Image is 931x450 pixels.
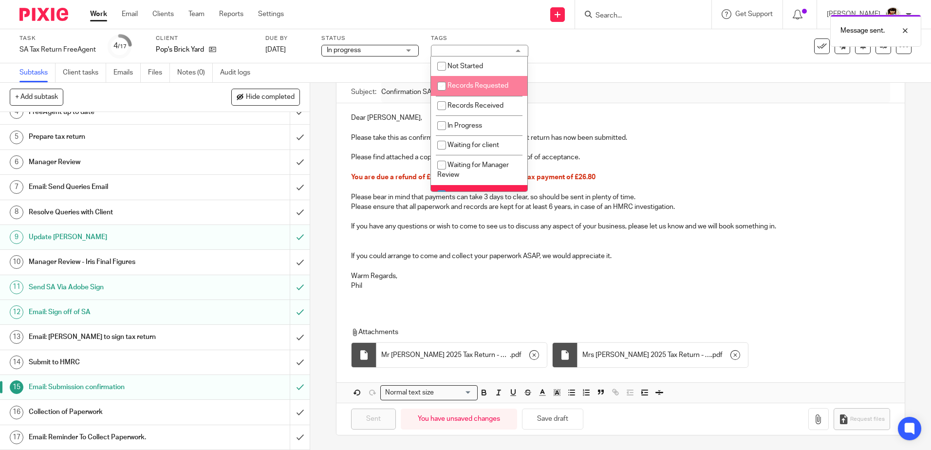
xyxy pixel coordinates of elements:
[437,162,509,179] span: Waiting for Manager Review
[29,255,196,269] h1: Manager Review - Iris Final Figures
[19,35,96,42] label: Task
[29,330,196,344] h1: Email: [PERSON_NAME] to sign tax return
[63,63,106,82] a: Client tasks
[29,180,196,194] h1: Email: Send Queries Email
[351,152,890,162] p: Please find attached a copy of the tax return including proof of acceptance.
[10,155,23,169] div: 6
[10,305,23,319] div: 12
[351,327,872,337] p: Attachments
[840,26,885,36] p: Message sent.
[447,122,482,129] span: In Progress
[29,205,196,220] h1: Resolve Queries with Client
[118,44,127,49] small: /17
[381,350,510,360] span: Mr [PERSON_NAME] 2025 Tax Return - Submitted
[351,87,376,97] label: Subject:
[152,9,174,19] a: Clients
[351,174,596,181] span: You are due a refund of £19.60, [PERSON_NAME] has a tax payment of £26.80
[156,45,204,55] p: Pop's Brick Yard
[351,202,890,212] p: Please ensure that all paperwork and records are kept for at least 6 years, in case of an HMRC in...
[10,356,23,369] div: 14
[10,89,63,105] button: + Add subtask
[327,47,361,54] span: In progress
[113,40,127,52] div: 4
[29,355,196,370] h1: Submit to HMRC
[10,406,23,419] div: 16
[834,408,890,430] button: Request files
[220,63,258,82] a: Audit logs
[447,142,499,149] span: Waiting for client
[122,9,138,19] a: Email
[447,102,503,109] span: Records Received
[577,343,748,367] div: .
[29,405,196,419] h1: Collection of Paperwork
[10,281,23,294] div: 11
[10,206,23,219] div: 8
[231,89,300,105] button: Hide completed
[582,350,711,360] span: Mrs [PERSON_NAME] 2025 Tax Return - Submitted
[19,63,56,82] a: Subtasks
[258,9,284,19] a: Settings
[29,105,196,119] h1: FreeAgent up to date
[219,9,243,19] a: Reports
[29,230,196,244] h1: Update [PERSON_NAME]
[351,251,890,261] p: If you could arrange to come and collect your paperwork ASAP, we would appreciate it.
[10,330,23,344] div: 13
[10,131,23,144] div: 5
[29,305,196,319] h1: Email: Sign off of SA
[321,35,419,42] label: Status
[437,388,472,398] input: Search for option
[351,409,396,430] input: Sent
[351,133,890,143] p: Please take this as confirmation that your Self Assessment return has now been submitted.
[351,222,890,231] p: If you have any questions or wish to come to see us to discuss any aspect of your business, pleas...
[511,350,521,360] span: pdf
[447,82,508,89] span: Records Requested
[351,182,890,202] p: Please bear in mind that payments can take 3 days to clear, so should be sent in plenty of time.
[351,281,890,291] p: Phil
[10,431,23,444] div: 17
[265,35,309,42] label: Due by
[10,105,23,119] div: 4
[29,280,196,295] h1: Send SA Via Adobe Sign
[431,35,528,42] label: Tags
[29,430,196,445] h1: Email: Reminder To Collect Paperwork.
[90,9,107,19] a: Work
[19,8,68,21] img: Pixie
[401,409,517,430] div: You have unsaved changes
[246,94,295,101] span: Hide completed
[265,46,286,53] span: [DATE]
[148,63,170,82] a: Files
[380,385,478,400] div: Search for option
[447,63,483,70] span: Not Started
[10,255,23,269] div: 10
[522,409,583,430] button: Save draft
[376,343,547,367] div: .
[850,415,885,423] span: Request files
[29,130,196,144] h1: Prepare tax return
[29,380,196,394] h1: Email: Submission confirmation
[19,45,96,55] div: SA Tax Return FreeAgent
[712,350,723,360] span: pdf
[156,35,253,42] label: Client
[10,380,23,394] div: 15
[383,388,436,398] span: Normal text size
[10,180,23,194] div: 7
[351,271,890,281] p: Warm Regards,
[351,113,890,123] p: Dear [PERSON_NAME],
[188,9,205,19] a: Team
[29,155,196,169] h1: Manager Review
[177,63,213,82] a: Notes (0)
[113,63,141,82] a: Emails
[10,230,23,244] div: 9
[885,7,901,22] img: Phil%20Baby%20pictures%20(3).JPG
